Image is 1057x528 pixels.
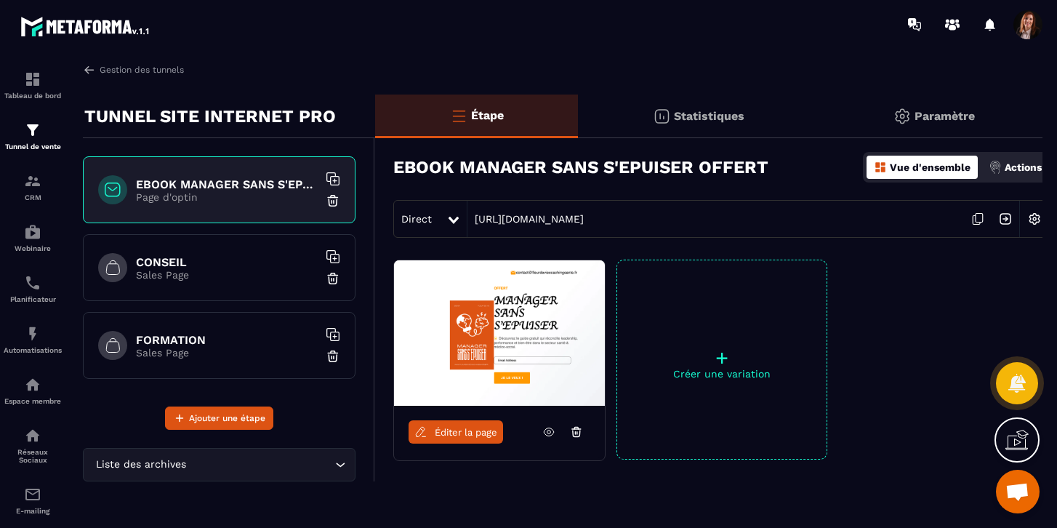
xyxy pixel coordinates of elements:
p: Sales Page [136,269,318,281]
span: Liste des archives [92,457,189,473]
p: Créer une variation [617,368,827,380]
p: + [617,348,827,368]
img: scheduler [24,274,41,292]
img: formation [24,71,41,88]
img: trash [326,271,340,286]
p: Tunnel de vente [4,143,62,151]
p: Vue d'ensemble [890,161,970,173]
p: Automatisations [4,346,62,354]
img: dashboard-orange.40269519.svg [874,161,887,174]
img: actions.d6e523a2.png [989,161,1002,174]
img: arrow [83,63,96,76]
span: Éditer la page [435,427,497,438]
button: Ajouter une étape [165,407,273,430]
p: E-mailing [4,507,62,515]
p: Actions [1005,161,1042,173]
a: automationsautomationsWebinaire [4,212,62,263]
a: Éditer la page [409,420,503,444]
img: arrow-next.bcc2205e.svg [992,205,1019,233]
a: [URL][DOMAIN_NAME] [467,213,584,225]
a: formationformationCRM [4,161,62,212]
div: Search for option [83,448,355,481]
input: Search for option [189,457,331,473]
p: Réseaux Sociaux [4,448,62,464]
a: emailemailE-mailing [4,475,62,526]
img: social-network [24,427,41,444]
a: automationsautomationsAutomatisations [4,314,62,365]
p: TUNNEL SITE INTERNET PRO [84,102,336,131]
img: email [24,486,41,503]
p: Page d'optin [136,191,318,203]
img: bars-o.4a397970.svg [450,107,467,124]
img: formation [24,121,41,139]
h6: CONSEIL [136,255,318,269]
h6: FORMATION [136,333,318,347]
a: social-networksocial-networkRéseaux Sociaux [4,416,62,475]
img: automations [24,325,41,343]
p: CRM [4,193,62,201]
p: Sales Page [136,347,318,359]
img: formation [24,172,41,190]
img: logo [20,13,151,39]
img: image [394,260,605,406]
img: setting-gr.5f69749f.svg [893,108,911,125]
p: Statistiques [674,109,744,123]
h6: EBOOK MANAGER SANS S'EPUISER OFFERT [136,177,318,191]
p: Espace membre [4,397,62,405]
img: automations [24,223,41,241]
p: Planificateur [4,295,62,303]
a: automationsautomationsEspace membre [4,365,62,416]
img: setting-w.858f3a88.svg [1021,205,1048,233]
h3: EBOOK MANAGER SANS S'EPUISER OFFERT [393,157,768,177]
a: formationformationTableau de bord [4,60,62,111]
p: Étape [471,108,504,122]
a: schedulerschedulerPlanificateur [4,263,62,314]
a: Gestion des tunnels [83,63,184,76]
span: Ajouter une étape [189,411,265,425]
img: trash [326,349,340,364]
a: Ouvrir le chat [996,470,1040,513]
p: Paramètre [915,109,975,123]
p: Tableau de bord [4,92,62,100]
a: formationformationTunnel de vente [4,111,62,161]
img: automations [24,376,41,393]
img: stats.20deebd0.svg [653,108,670,125]
img: trash [326,193,340,208]
span: Direct [401,213,432,225]
p: Webinaire [4,244,62,252]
